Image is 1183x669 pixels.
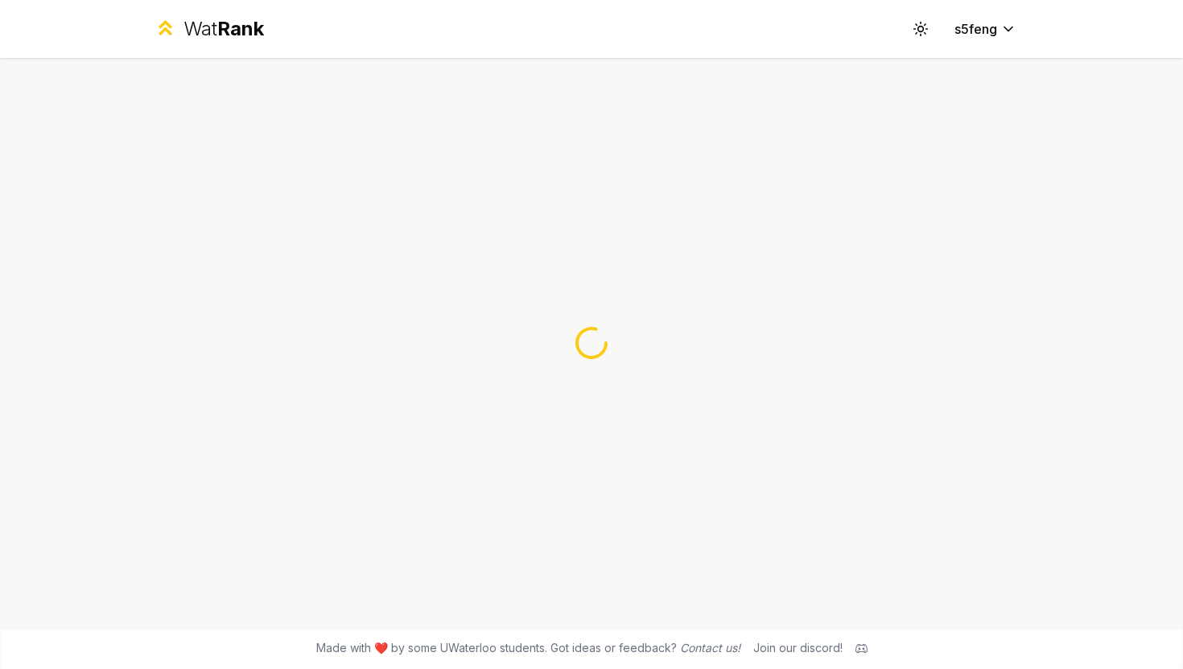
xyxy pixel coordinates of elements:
a: WatRank [154,16,264,42]
span: Rank [217,17,264,40]
a: Contact us! [680,641,740,655]
button: s5feng [942,14,1029,43]
span: Made with ❤️ by some UWaterloo students. Got ideas or feedback? [316,640,740,656]
div: Wat [183,16,264,42]
span: s5feng [954,19,997,39]
div: Join our discord! [753,640,843,656]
